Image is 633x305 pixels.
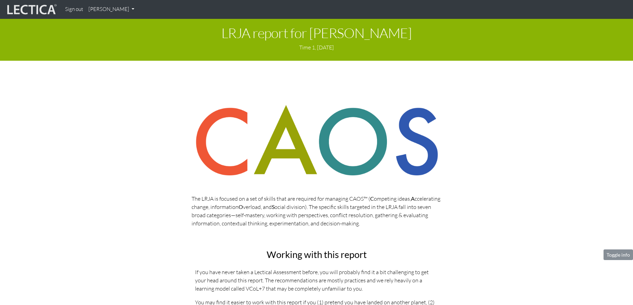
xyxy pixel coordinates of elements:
[5,43,628,51] p: Time 1, [DATE]
[5,3,57,16] img: lecticalive
[86,3,137,16] a: [PERSON_NAME]
[192,105,442,178] img: CAOS skills
[239,203,243,210] strong: O
[195,249,438,260] h2: Working with this report
[370,195,374,202] strong: C
[195,268,438,293] p: If you have never taken a Lectical Assessment before, you will probably find it a bit challenging...
[272,203,275,210] strong: S
[62,3,86,16] a: Sign out
[604,249,633,260] button: Toggle info
[192,195,442,227] p: The LRJA is focused on a set of skills that are required for managing CAOS™ ( ompeting ideas, cce...
[5,25,628,40] h1: LRJA report for [PERSON_NAME]
[411,195,415,202] strong: A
